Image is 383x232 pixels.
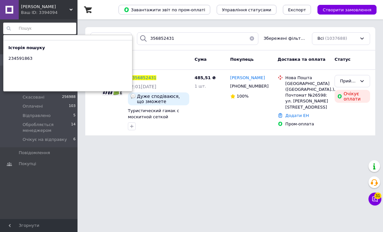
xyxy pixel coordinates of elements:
[73,137,76,142] span: 6
[285,81,329,110] div: [GEOGRAPHIC_DATA] ([GEOGRAPHIC_DATA].), Почтомат №26598: ул. [PERSON_NAME][STREET_ADDRESS]
[23,137,67,142] span: Очікує на відправку
[21,4,69,10] span: HUGO
[285,113,309,118] a: Додати ЕН
[317,5,377,15] button: Створити замовлення
[368,193,381,206] button: Чат з покупцем31
[128,75,156,80] a: №356852431
[340,78,357,85] div: Прийнято
[19,161,36,167] span: Покупці
[335,57,351,62] span: Статус
[3,23,76,34] input: Пошук
[23,113,51,119] span: Відправлено
[4,45,50,51] div: Історія пошуку
[119,5,210,15] button: Завантажити звіт по пром-оплаті
[73,113,76,119] span: 5
[237,94,249,99] span: 100%
[19,150,50,156] span: Повідомлення
[230,75,265,81] a: [PERSON_NAME]
[285,121,329,127] div: Пром-оплата
[23,94,45,100] span: Скасовані
[69,103,76,109] span: 103
[325,36,347,41] span: (1037688)
[128,108,183,137] a: Туристический гамак с москитной сеткой 2,45х1,3м, до 200 кг, HAMMOCK NET Зелёный / Подвесной гамак
[130,94,136,99] img: :speech_balloon:
[137,32,258,45] input: Пошук за номером замовлення, ПІБ покупця, номером телефону, Email, номером накладної
[62,94,76,100] span: 256988
[288,7,306,12] span: Експорт
[245,32,258,45] button: Очистить
[4,54,37,63] div: 234591863
[335,90,370,103] div: Очікує оплати
[230,84,269,89] span: [PHONE_NUMBER]
[128,84,156,89] span: 12:01[DATE]
[137,94,187,104] span: Дуже сподіваюся, що зможете відправити сьогодні
[283,5,311,15] button: Експорт
[217,5,276,15] button: Управління статусами
[23,122,71,133] span: Обробляється менеджером
[311,7,377,12] a: Створити замовлення
[194,57,206,62] span: Cума
[194,75,216,80] span: 485,51 ₴
[323,7,371,12] span: Створити замовлення
[230,75,265,80] span: [PERSON_NAME]
[23,103,43,109] span: Оплачені
[264,36,307,42] span: Збережені фільтри:
[222,7,271,12] span: Управління статусами
[317,36,324,42] span: Всі
[374,193,381,199] span: 31
[124,7,205,13] span: Завантажити звіт по пром-оплаті
[71,122,76,133] span: 14
[21,10,78,16] div: Ваш ID: 3394094
[285,75,329,81] div: Нова Пошта
[132,75,156,80] span: 356852431
[194,84,206,89] span: 1 шт.
[230,57,254,62] span: Покупець
[278,57,326,62] span: Доставка та оплата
